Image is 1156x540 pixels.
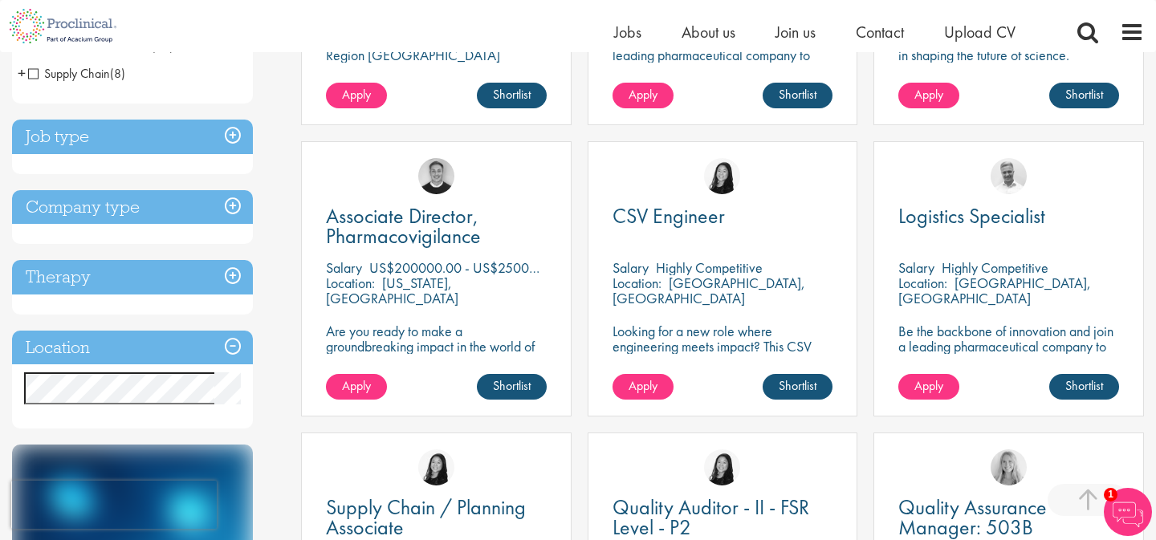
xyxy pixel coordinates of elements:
[914,86,943,103] span: Apply
[613,202,725,229] span: CSV Engineer
[704,158,740,194] img: Numhom Sudsok
[613,206,833,226] a: CSV Engineer
[898,497,1119,538] a: Quality Assurance Manager: 503B
[613,323,833,369] p: Looking for a new role where engineering meets impact? This CSV Engineer role is calling your name!
[477,374,547,400] a: Shortlist
[342,86,371,103] span: Apply
[682,22,735,43] a: About us
[898,274,1091,307] p: [GEOGRAPHIC_DATA], [GEOGRAPHIC_DATA]
[11,481,217,529] iframe: reCAPTCHA
[613,83,674,108] a: Apply
[991,449,1027,485] img: Shannon Briggs
[914,377,943,394] span: Apply
[1104,488,1117,501] span: 1
[326,323,547,400] p: Are you ready to make a groundbreaking impact in the world of biotechnology? Join a growing compa...
[342,377,371,394] span: Apply
[326,274,375,292] span: Location:
[477,83,547,108] a: Shortlist
[898,202,1045,229] span: Logistics Specialist
[1049,83,1119,108] a: Shortlist
[613,258,649,277] span: Salary
[326,83,387,108] a: Apply
[326,206,547,246] a: Associate Director, Pharmacovigilance
[898,374,959,400] a: Apply
[942,258,1048,277] p: Highly Competitive
[629,86,657,103] span: Apply
[110,65,125,82] span: (8)
[898,83,959,108] a: Apply
[898,274,947,292] span: Location:
[418,449,454,485] img: Numhom Sudsok
[28,65,110,82] span: Supply Chain
[369,258,625,277] p: US$200000.00 - US$250000.00 per annum
[856,22,904,43] a: Contact
[418,158,454,194] img: Bo Forsen
[898,206,1119,226] a: Logistics Specialist
[775,22,816,43] a: Join us
[12,331,253,365] h3: Location
[12,120,253,154] h3: Job type
[326,374,387,400] a: Apply
[326,497,547,538] a: Supply Chain / Planning Associate
[656,258,763,277] p: Highly Competitive
[28,65,125,82] span: Supply Chain
[629,377,657,394] span: Apply
[12,260,253,294] h3: Therapy
[613,497,833,538] a: Quality Auditor - II - FSR Level - P2
[1049,374,1119,400] a: Shortlist
[18,61,26,85] span: +
[614,22,641,43] a: Jobs
[326,258,362,277] span: Salary
[763,374,832,400] a: Shortlist
[991,158,1027,194] img: Joshua Bye
[1104,488,1152,536] img: Chatbot
[613,274,661,292] span: Location:
[326,202,481,250] span: Associate Director, Pharmacovigilance
[704,449,740,485] img: Numhom Sudsok
[613,274,805,307] p: [GEOGRAPHIC_DATA], [GEOGRAPHIC_DATA]
[763,83,832,108] a: Shortlist
[944,22,1016,43] a: Upload CV
[12,190,253,225] h3: Company type
[613,374,674,400] a: Apply
[326,274,458,307] p: [US_STATE], [GEOGRAPHIC_DATA]
[898,258,934,277] span: Salary
[898,323,1119,384] p: Be the backbone of innovation and join a leading pharmaceutical company to help keep life-changin...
